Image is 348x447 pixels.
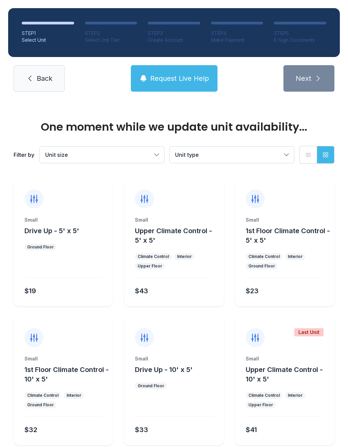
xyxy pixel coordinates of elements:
[14,151,34,159] div: Filter by
[248,263,275,269] div: Ground Floor
[246,366,323,383] span: Upper Climate Control - 10' x 5'
[288,254,302,259] div: Interior
[135,217,213,223] div: Small
[24,286,36,296] div: $19
[45,151,68,158] span: Unit size
[177,254,192,259] div: Interior
[22,37,74,43] div: Select Unit
[22,30,74,37] div: STEP 1
[135,365,193,374] button: Drive Up - 10' x 5'
[138,254,169,259] div: Climate Control
[67,393,81,398] div: Interior
[288,393,302,398] div: Interior
[24,365,110,384] button: 1st Floor Climate Control - 10' x 5'
[246,286,259,296] div: $23
[27,402,54,408] div: Ground Floor
[24,226,79,236] button: Drive Up - 5' x 5'
[135,286,148,296] div: $43
[246,355,324,362] div: Small
[85,37,137,43] div: Select Unit Tier
[246,365,332,384] button: Upper Climate Control - 10' x 5'
[274,30,326,37] div: STEP 5
[24,425,37,434] div: $32
[138,263,162,269] div: Upper Floor
[27,393,58,398] div: Climate Control
[150,74,209,83] span: Request Live Help
[24,227,79,235] span: Drive Up - 5' x 5'
[135,366,193,374] span: Drive Up - 10' x 5'
[40,147,164,163] button: Unit size
[135,226,221,245] button: Upper Climate Control - 5' x 5'
[246,226,332,245] button: 1st Floor Climate Control - 5' x 5'
[294,328,324,336] div: Last Unit
[37,74,52,83] span: Back
[296,74,311,83] span: Next
[24,217,102,223] div: Small
[248,254,280,259] div: Climate Control
[14,122,334,132] div: One moment while we update unit availability...
[85,30,137,37] div: STEP 2
[148,30,200,37] div: STEP 3
[170,147,294,163] button: Unit type
[175,151,199,158] span: Unit type
[211,37,263,43] div: Make Payment
[211,30,263,37] div: STEP 4
[135,227,212,244] span: Upper Climate Control - 5' x 5'
[274,37,326,43] div: E-Sign Documents
[246,217,324,223] div: Small
[248,393,280,398] div: Climate Control
[138,383,164,389] div: Ground Floor
[248,402,273,408] div: Upper Floor
[246,425,257,434] div: $41
[135,425,148,434] div: $33
[24,355,102,362] div: Small
[246,227,330,244] span: 1st Floor Climate Control - 5' x 5'
[135,355,213,362] div: Small
[24,366,109,383] span: 1st Floor Climate Control - 10' x 5'
[148,37,200,43] div: Create Account
[27,244,54,250] div: Ground Floor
